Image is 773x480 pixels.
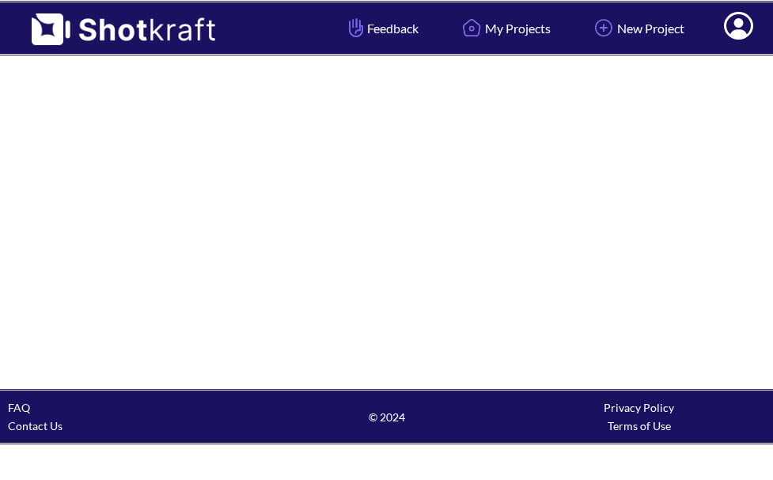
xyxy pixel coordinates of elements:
[345,14,367,41] img: Hand Icon
[8,419,63,432] a: Contact Us
[578,7,696,49] a: New Project
[513,417,765,435] div: Terms of Use
[513,398,765,417] div: Privacy Policy
[446,7,563,49] a: My Projects
[8,401,30,414] a: FAQ
[590,14,617,41] img: Add Icon
[260,408,513,426] span: © 2024
[345,19,419,37] span: Feedback
[458,14,485,41] img: Home Icon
